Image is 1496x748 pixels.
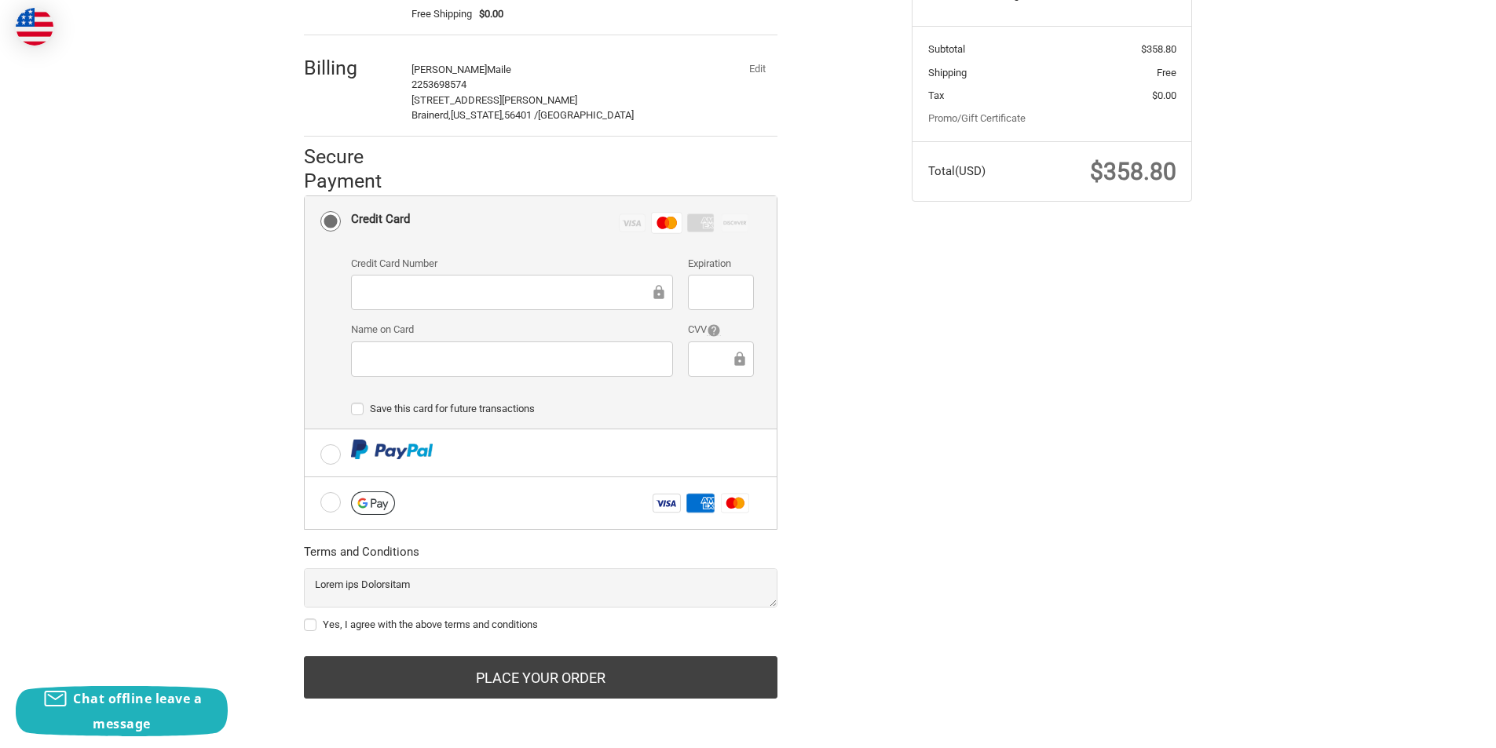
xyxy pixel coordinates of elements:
[411,64,487,75] span: [PERSON_NAME]
[699,283,742,301] iframe: Secure Credit Card Frame - Expiration Date
[411,109,451,121] span: Brainerd,
[16,686,228,736] button: Chat offline leave a message
[351,206,410,232] div: Credit Card
[304,618,777,631] label: Yes, I agree with the above terms and conditions
[351,322,673,338] label: Name on Card
[304,56,396,80] h2: Billing
[304,543,419,568] legend: Terms and Conditions
[688,256,753,272] label: Expiration
[362,283,650,301] iframe: Secure Credit Card Frame - Credit Card Number
[304,144,410,194] h2: Secure Payment
[1157,67,1176,78] span: Free
[411,94,577,106] span: [STREET_ADDRESS][PERSON_NAME]
[928,112,1026,124] a: Promo/Gift Certificate
[928,67,967,78] span: Shipping
[351,440,433,459] img: PayPal icon
[451,109,504,121] span: [US_STATE],
[351,403,754,415] label: Save this card for future transactions
[688,322,753,338] label: CVV
[699,350,730,368] iframe: Secure Credit Card Frame - CVV
[928,164,986,178] span: Total (USD)
[411,6,472,22] span: Free Shipping
[472,6,504,22] span: $0.00
[504,109,538,121] span: 56401 /
[737,58,777,80] button: Edit
[1090,158,1176,185] span: $358.80
[351,256,673,272] label: Credit Card Number
[304,656,777,699] button: Place Your Order
[928,43,965,55] span: Subtotal
[928,89,944,101] span: Tax
[362,350,662,368] iframe: Secure Credit Card Frame - Cardholder Name
[1152,89,1176,101] span: $0.00
[73,690,202,732] span: Chat offline leave a message
[1141,43,1176,55] span: $358.80
[487,64,511,75] span: Maile
[304,568,777,608] textarea: Lorem ips Dolorsitam Consectet adipisc Elit sed doei://tem.92i96.utl Etdolor ma aliq://eni.54a42....
[538,109,634,121] span: [GEOGRAPHIC_DATA]
[16,8,53,46] img: duty and tax information for United States
[351,491,395,515] img: Google Pay icon
[411,78,466,90] span: 2253698574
